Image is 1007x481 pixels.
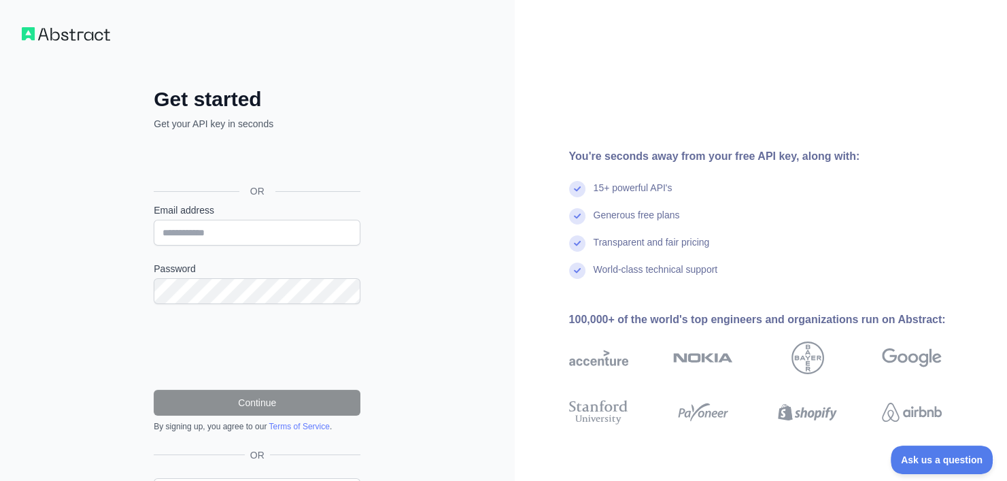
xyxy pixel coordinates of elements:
[882,397,942,427] img: airbnb
[882,342,942,374] img: google
[569,181,585,197] img: check mark
[245,448,270,462] span: OR
[673,397,733,427] img: payoneer
[269,422,329,431] a: Terms of Service
[791,342,824,374] img: bayer
[891,446,993,474] iframe: Toggle Customer Support
[154,421,360,432] div: By signing up, you agree to our .
[569,148,986,165] div: You're seconds away from your free API key, along with:
[154,320,360,374] iframe: reCAPTCHA
[154,87,360,112] h2: Get started
[569,208,585,225] img: check mark
[594,263,718,290] div: World-class technical support
[594,208,680,235] div: Generous free plans
[594,181,672,208] div: 15+ powerful API's
[778,397,838,427] img: shopify
[22,27,110,41] img: Workflow
[154,262,360,276] label: Password
[154,390,360,416] button: Continue
[569,397,629,427] img: stanford university
[147,146,364,176] iframe: Sign in with Google Button
[239,184,275,198] span: OR
[154,117,360,131] p: Get your API key in seconds
[594,235,710,263] div: Transparent and fair pricing
[569,342,629,374] img: accenture
[154,203,360,217] label: Email address
[569,263,585,279] img: check mark
[673,342,733,374] img: nokia
[569,312,986,328] div: 100,000+ of the world's top engineers and organizations run on Abstract:
[569,235,585,252] img: check mark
